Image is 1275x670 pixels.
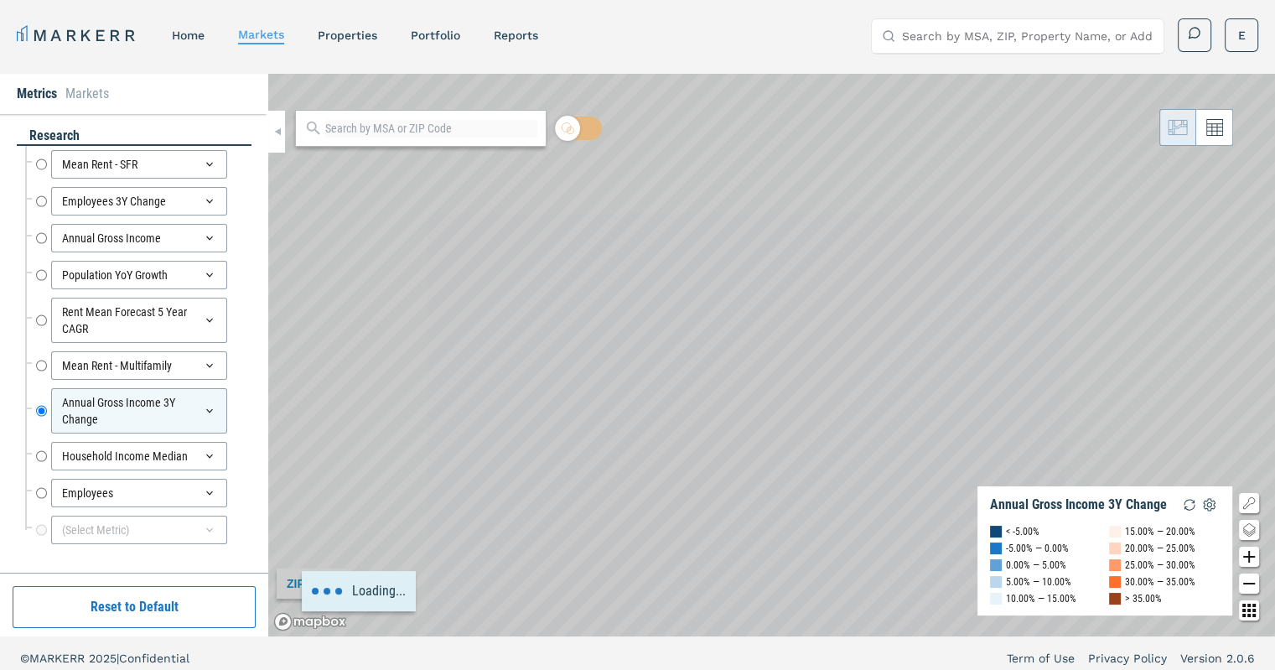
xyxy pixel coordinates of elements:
[51,351,227,380] div: Mean Rent - Multifamily
[51,261,227,289] div: Population YoY Growth
[17,23,138,47] a: MARKERR
[1006,557,1066,574] div: 0.00% — 5.00%
[238,28,284,41] a: markets
[1125,574,1195,590] div: 30.00% — 35.00%
[1125,590,1162,607] div: > 35.00%
[51,516,227,544] div: (Select Metric)
[1007,650,1075,667] a: Term of Use
[1239,600,1259,621] button: Other options map button
[51,187,227,216] div: Employees 3Y Change
[1125,523,1195,540] div: 15.00% — 20.00%
[1239,547,1259,567] button: Zoom in map button
[325,120,537,138] input: Search by MSA or ZIP Code
[51,479,227,507] div: Employees
[51,442,227,470] div: Household Income Median
[494,29,538,42] a: reports
[273,612,347,631] a: Mapbox logo
[20,652,29,665] span: ©
[1125,557,1195,574] div: 25.00% — 30.00%
[51,150,227,179] div: Mean Rent - SFR
[1006,523,1039,540] div: < -5.00%
[1006,574,1071,590] div: 5.00% — 10.00%
[1125,540,1195,557] div: 20.00% — 25.00%
[411,29,460,42] a: Portfolio
[51,298,227,343] div: Rent Mean Forecast 5 Year CAGR
[990,496,1167,513] div: Annual Gross Income 3Y Change
[318,29,377,42] a: properties
[1239,493,1259,513] button: Show/Hide Legend Map Button
[1006,540,1069,557] div: -5.00% — 0.00%
[1200,495,1220,515] img: Settings
[1238,27,1246,44] span: E
[1180,650,1255,667] a: Version 2.0.6
[17,84,57,104] li: Metrics
[29,652,89,665] span: MARKERR
[17,127,251,146] div: research
[902,19,1153,53] input: Search by MSA, ZIP, Property Name, or Address
[302,571,416,611] div: Loading...
[1088,650,1167,667] a: Privacy Policy
[119,652,189,665] span: Confidential
[89,652,119,665] span: 2025 |
[172,29,205,42] a: home
[1239,574,1259,594] button: Zoom out map button
[51,388,227,434] div: Annual Gross Income 3Y Change
[1225,18,1258,52] button: E
[1239,520,1259,540] button: Change style map button
[1179,495,1200,515] img: Reload Legend
[13,586,256,628] button: Reset to Default
[1006,590,1076,607] div: 10.00% — 15.00%
[51,224,227,252] div: Annual Gross Income
[65,84,109,104] li: Markets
